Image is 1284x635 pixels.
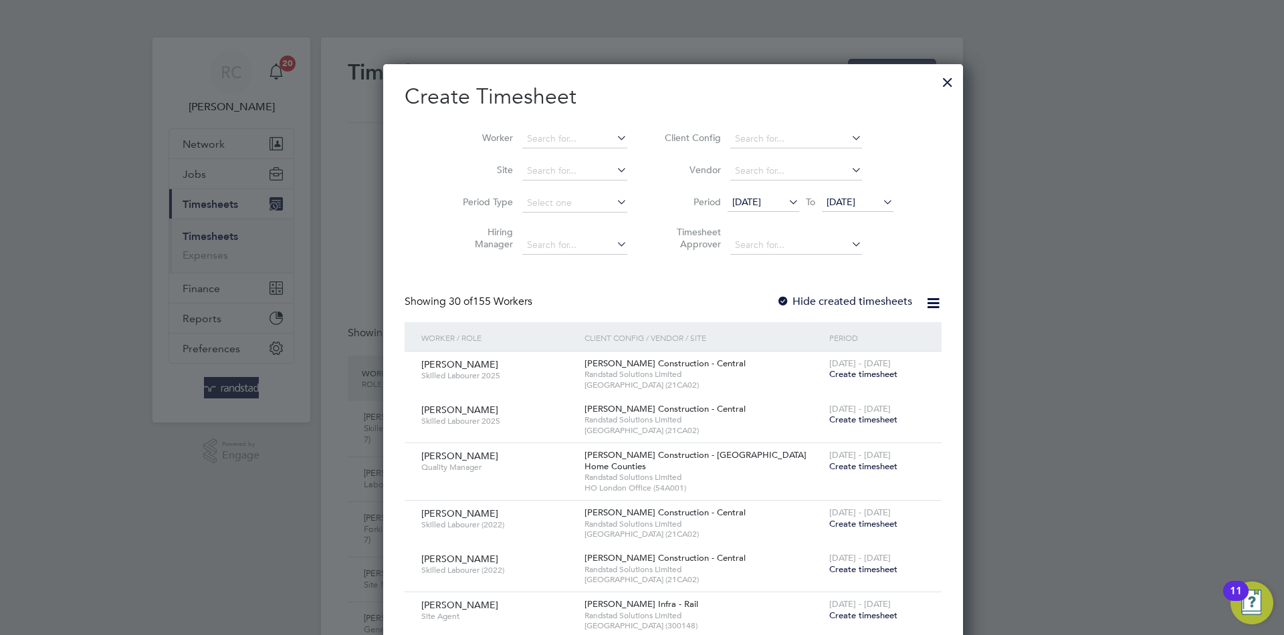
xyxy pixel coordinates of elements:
[829,368,897,380] span: Create timesheet
[829,403,891,414] span: [DATE] - [DATE]
[661,196,721,208] label: Period
[829,461,897,472] span: Create timesheet
[584,483,823,493] span: HO London Office (54A001)
[584,403,746,414] span: [PERSON_NAME] Construction - Central
[421,565,574,576] span: Skilled Labourer (2022)
[584,369,823,380] span: Randstad Solutions Limited
[421,404,498,416] span: [PERSON_NAME]
[421,450,498,462] span: [PERSON_NAME]
[829,563,897,575] span: Create timesheet
[584,610,823,621] span: Randstad Solutions Limited
[421,553,498,565] span: [PERSON_NAME]
[449,295,532,308] span: 155 Workers
[829,449,891,461] span: [DATE] - [DATE]
[453,226,513,250] label: Hiring Manager
[584,598,698,610] span: [PERSON_NAME] Infra - Rail
[829,598,891,610] span: [DATE] - [DATE]
[584,564,823,575] span: Randstad Solutions Limited
[826,322,928,353] div: Period
[581,322,826,353] div: Client Config / Vendor / Site
[584,574,823,585] span: [GEOGRAPHIC_DATA] (21CA02)
[661,164,721,176] label: Vendor
[584,414,823,425] span: Randstad Solutions Limited
[421,519,574,530] span: Skilled Labourer (2022)
[584,425,823,436] span: [GEOGRAPHIC_DATA] (21CA02)
[584,380,823,390] span: [GEOGRAPHIC_DATA] (21CA02)
[661,132,721,144] label: Client Config
[1230,591,1242,608] div: 11
[584,358,746,369] span: [PERSON_NAME] Construction - Central
[418,322,581,353] div: Worker / Role
[421,462,574,473] span: Quality Manager
[405,295,535,309] div: Showing
[421,416,574,426] span: Skilled Labourer 2025
[453,132,513,144] label: Worker
[584,519,823,529] span: Randstad Solutions Limited
[730,162,862,180] input: Search for...
[453,196,513,208] label: Period Type
[829,414,897,425] span: Create timesheet
[522,162,627,180] input: Search for...
[829,610,897,621] span: Create timesheet
[522,130,627,148] input: Search for...
[730,236,862,255] input: Search for...
[829,518,897,529] span: Create timesheet
[802,193,819,211] span: To
[449,295,473,308] span: 30 of
[730,130,862,148] input: Search for...
[584,552,746,563] span: [PERSON_NAME] Construction - Central
[661,226,721,250] label: Timesheet Approver
[421,599,498,611] span: [PERSON_NAME]
[829,358,891,369] span: [DATE] - [DATE]
[829,552,891,563] span: [DATE] - [DATE]
[732,196,761,208] span: [DATE]
[522,236,627,255] input: Search for...
[421,611,574,622] span: Site Agent
[1230,582,1273,624] button: Open Resource Center, 11 new notifications
[584,507,746,518] span: [PERSON_NAME] Construction - Central
[522,194,627,213] input: Select one
[405,83,942,111] h2: Create Timesheet
[584,472,823,483] span: Randstad Solutions Limited
[829,507,891,518] span: [DATE] - [DATE]
[421,507,498,519] span: [PERSON_NAME]
[421,358,498,370] span: [PERSON_NAME]
[584,620,823,631] span: [GEOGRAPHIC_DATA] (300148)
[584,449,807,472] span: [PERSON_NAME] Construction - [GEOGRAPHIC_DATA] Home Counties
[827,196,855,208] span: [DATE]
[421,370,574,381] span: Skilled Labourer 2025
[776,295,912,308] label: Hide created timesheets
[584,529,823,539] span: [GEOGRAPHIC_DATA] (21CA02)
[453,164,513,176] label: Site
